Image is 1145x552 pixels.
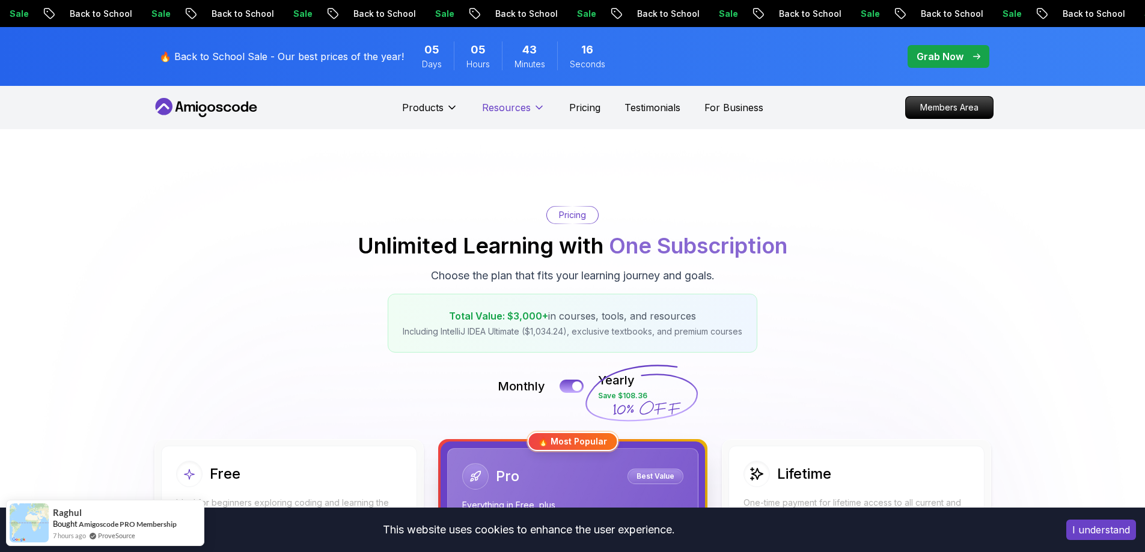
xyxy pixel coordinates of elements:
span: Bought [53,519,78,529]
a: ProveSource [98,530,135,541]
p: Choose the plan that fits your learning journey and goals. [431,267,715,284]
span: One Subscription [609,232,787,259]
p: Ideal for beginners exploring coding and learning the basics for free. [176,497,402,521]
span: Raghul [53,508,82,518]
p: Back to School [486,8,567,20]
h2: Free [210,464,240,484]
a: For Business [704,100,763,115]
span: Total Value: $3,000+ [449,310,548,322]
button: Resources [482,100,545,124]
p: Resources [482,100,531,115]
span: Hours [466,58,490,70]
p: Back to School [1053,8,1135,20]
span: Days [422,58,442,70]
p: Sale [426,8,464,20]
p: One-time payment for lifetime access to all current and future courses. [743,497,969,521]
p: Back to School [202,8,284,20]
p: 🔥 Back to School Sale - Our best prices of the year! [159,49,404,64]
span: Minutes [514,58,545,70]
h2: Pro [496,467,519,486]
p: Sale [993,8,1031,20]
span: 5 Hours [471,41,486,58]
p: Grab Now [917,49,963,64]
p: Products [402,100,444,115]
button: Products [402,100,458,124]
div: This website uses cookies to enhance the user experience. [9,517,1048,543]
span: 7 hours ago [53,530,86,541]
p: Sale [284,8,322,20]
h2: Lifetime [777,464,831,484]
p: Back to School [344,8,426,20]
p: Back to School [911,8,993,20]
p: Pricing [559,209,586,221]
p: Everything in Free, plus [462,499,683,511]
p: Sale [851,8,890,20]
a: Pricing [569,100,600,115]
a: Members Area [905,96,994,119]
p: Members Area [906,97,993,118]
img: provesource social proof notification image [10,503,49,542]
p: Monthly [498,378,545,395]
span: 43 Minutes [522,41,537,58]
p: Including IntelliJ IDEA Ultimate ($1,034.24), exclusive textbooks, and premium courses [403,326,742,338]
p: Back to School [60,8,142,20]
span: 16 Seconds [581,41,593,58]
p: Sale [567,8,606,20]
p: in courses, tools, and resources [403,309,742,323]
h2: Unlimited Learning with [358,234,787,258]
p: Best Value [629,470,682,482]
button: Accept cookies [1066,520,1136,540]
p: Sale [142,8,180,20]
p: Sale [709,8,748,20]
p: Back to School [627,8,709,20]
a: Amigoscode PRO Membership [79,520,177,529]
p: Back to School [769,8,851,20]
a: Testimonials [624,100,680,115]
span: 5 Days [424,41,439,58]
span: Seconds [570,58,605,70]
